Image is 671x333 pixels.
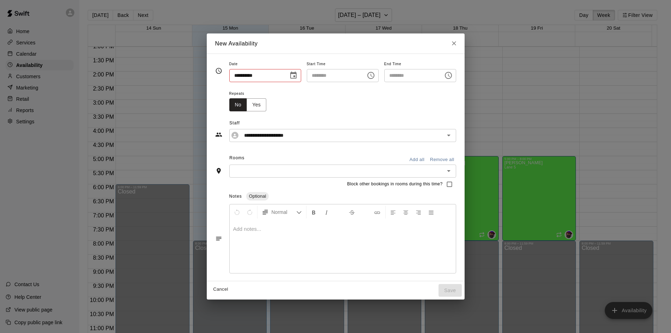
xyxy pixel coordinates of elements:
[444,130,454,140] button: Open
[333,206,345,218] button: Format Underline
[441,68,455,82] button: Choose time, selected time is 9:30 AM
[215,235,222,242] svg: Notes
[428,154,456,165] button: Remove all
[347,181,443,188] span: Block other bookings in rooms during this time?
[229,89,272,99] span: Repeats
[359,206,371,218] button: Insert Code
[321,206,333,218] button: Format Italics
[364,68,378,82] button: Choose time, selected time is 9:00 AM
[229,118,456,129] span: Staff
[229,98,247,111] button: No
[229,155,244,160] span: Rooms
[215,67,222,74] svg: Timing
[215,167,222,174] svg: Rooms
[246,193,269,199] span: Optional
[229,194,242,199] span: Notes
[387,206,399,218] button: Left Align
[307,60,379,69] span: Start Time
[210,284,232,295] button: Cancel
[231,206,243,218] button: Undo
[448,37,460,50] button: Close
[425,206,437,218] button: Justify Align
[247,98,266,111] button: Yes
[371,206,383,218] button: Insert Link
[346,206,358,218] button: Format Strikethrough
[412,206,424,218] button: Right Align
[215,131,222,138] svg: Staff
[384,60,456,69] span: End Time
[229,60,301,69] span: Date
[259,206,305,218] button: Formatting Options
[215,39,258,48] h6: New Availability
[308,206,320,218] button: Format Bold
[286,68,300,82] button: Choose date, selected date is Sep 15, 2025
[444,166,454,176] button: Open
[406,154,428,165] button: Add all
[272,209,296,216] span: Normal
[244,206,256,218] button: Redo
[400,206,412,218] button: Center Align
[229,98,267,111] div: outlined button group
